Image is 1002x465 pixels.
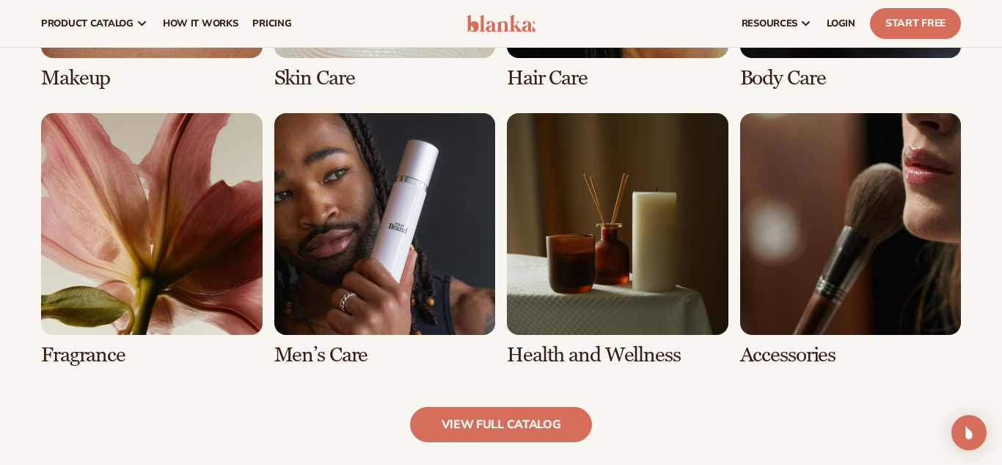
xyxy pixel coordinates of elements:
h3: Hair Care [507,67,728,90]
h3: Skin Care [274,67,496,90]
span: resources [742,18,797,29]
span: pricing [252,18,291,29]
a: view full catalog [410,407,593,442]
span: How It Works [163,18,238,29]
span: LOGIN [827,18,855,29]
div: Open Intercom Messenger [951,415,987,450]
h3: Makeup [41,67,263,90]
img: logo [467,15,535,32]
div: 5 / 8 [41,113,263,366]
span: product catalog [41,18,134,29]
a: Start Free [870,8,961,39]
div: 7 / 8 [507,113,728,366]
div: 6 / 8 [274,113,496,366]
div: 8 / 8 [740,113,962,366]
h3: Body Care [740,67,962,90]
